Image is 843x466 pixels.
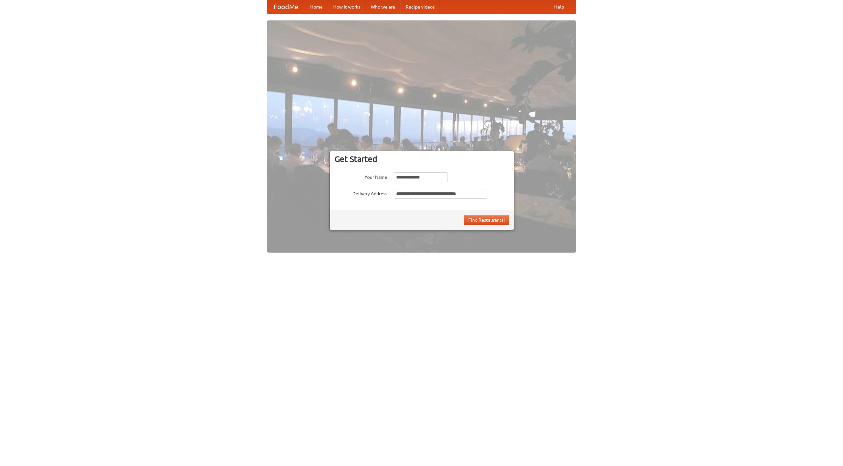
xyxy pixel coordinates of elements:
label: Delivery Address [335,189,387,197]
h3: Get Started [335,154,509,164]
a: FoodMe [267,0,305,14]
a: Recipe videos [400,0,440,14]
button: Find Restaurants! [464,215,509,225]
a: Help [549,0,569,14]
label: Your Name [335,172,387,180]
a: Home [305,0,328,14]
a: How it works [328,0,366,14]
a: Who we are [366,0,400,14]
